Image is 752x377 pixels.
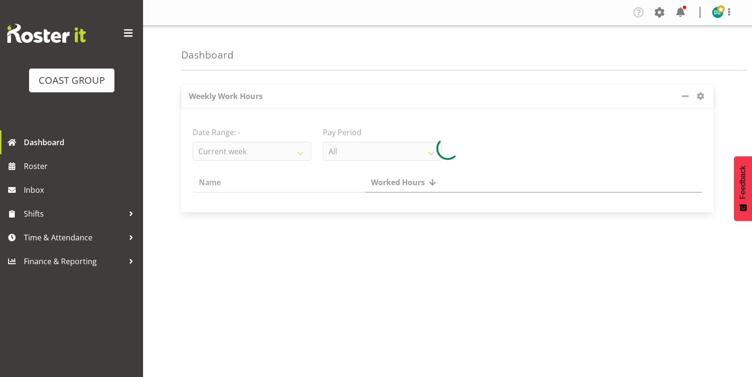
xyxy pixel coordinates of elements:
[39,73,105,88] div: COAST GROUP
[734,156,752,221] button: Feedback - Show survey
[24,230,124,245] span: Time & Attendance
[739,166,747,199] span: Feedback
[712,7,723,18] img: daniel-zhou7496.jpg
[181,50,234,60] h4: Dashboard
[24,207,124,221] span: Shifts
[24,183,138,197] span: Inbox
[7,24,86,43] img: Rosterit website logo
[24,135,138,149] span: Dashboard
[24,254,124,268] span: Finance & Reporting
[24,159,138,173] span: Roster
